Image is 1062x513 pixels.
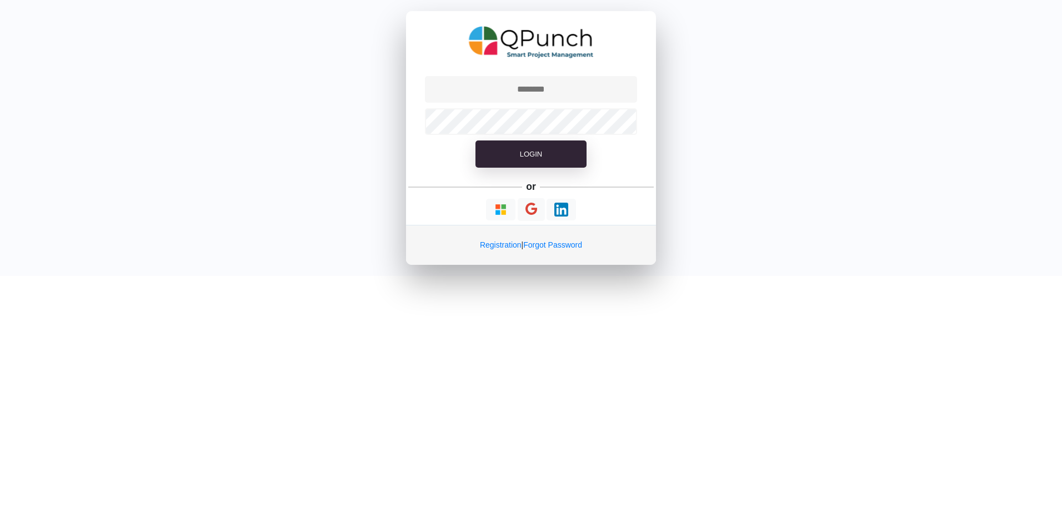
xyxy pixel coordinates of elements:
span: Login [520,150,542,158]
button: Continue With Microsoft Azure [486,199,515,220]
button: Continue With Google [518,198,545,221]
img: Loading... [554,203,568,217]
img: Loading... [494,203,508,217]
button: Continue With LinkedIn [547,199,576,220]
button: Login [475,140,587,168]
a: Registration [480,240,522,249]
a: Forgot Password [523,240,582,249]
div: | [406,225,656,265]
img: QPunch [469,22,594,62]
h5: or [524,179,538,194]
